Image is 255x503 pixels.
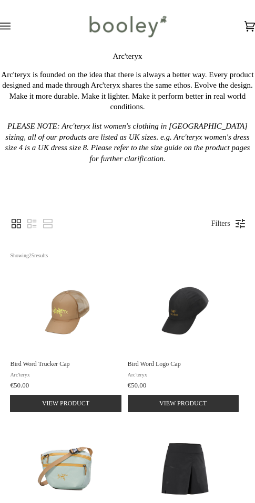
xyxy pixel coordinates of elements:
[128,360,240,368] span: Bird Word Logo Cap
[10,265,125,412] a: Bird Word Trucker Cap
[10,371,122,379] span: Arc'teryx
[128,381,147,390] span: €50.00
[42,217,54,230] a: View row mode
[140,265,230,354] img: Arc'Teryx Bird Word Logo Cap 24K Black - Booley Galway
[5,122,250,163] em: PLEASE NOTE: Arc'teryx list women's clothing in [GEOGRAPHIC_DATA] sizing, all of our products are...
[29,253,34,258] b: 25
[10,381,29,390] span: €50.00
[85,12,170,40] img: Booley
[10,395,121,412] button: View product
[206,215,236,233] a: Filters
[128,371,240,379] span: Arc'teryx
[128,265,242,412] a: Bird Word Logo Cap
[26,217,38,230] a: View list mode
[10,217,23,230] a: View grid mode
[23,265,112,354] img: Arc'Teryx Bird Word Trucker Cap Canvas / Euphoria - Booley Galway
[10,360,122,368] span: Bird Word Trucker Cap
[128,395,239,412] button: View product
